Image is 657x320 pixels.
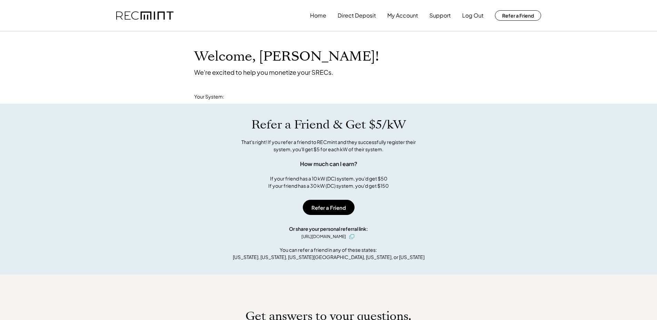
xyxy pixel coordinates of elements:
div: Your System: [194,93,224,100]
h1: Refer a Friend & Get $5/kW [251,117,406,132]
button: Direct Deposit [338,9,376,22]
button: click to copy [348,233,356,241]
button: Refer a Friend [495,10,541,21]
div: Or share your personal referral link: [289,225,368,233]
button: Support [429,9,451,22]
div: We're excited to help you monetize your SRECs. [194,68,333,76]
div: You can refer a friend in any of these states: [US_STATE], [US_STATE], [US_STATE][GEOGRAPHIC_DATA... [233,246,425,261]
h1: Welcome, [PERSON_NAME]! [194,49,379,65]
button: Home [310,9,326,22]
img: recmint-logotype%403x.png [116,11,173,20]
div: [URL][DOMAIN_NAME] [301,234,346,240]
div: If your friend has a 10 kW (DC) system, you'd get $50 If your friend has a 30 kW (DC) system, you... [268,175,389,189]
button: My Account [387,9,418,22]
button: Log Out [462,9,484,22]
button: Refer a Friend [303,200,355,215]
div: That's right! If you refer a friend to RECmint and they successfully register their system, you'l... [234,138,424,153]
div: How much can I earn? [300,160,357,168]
